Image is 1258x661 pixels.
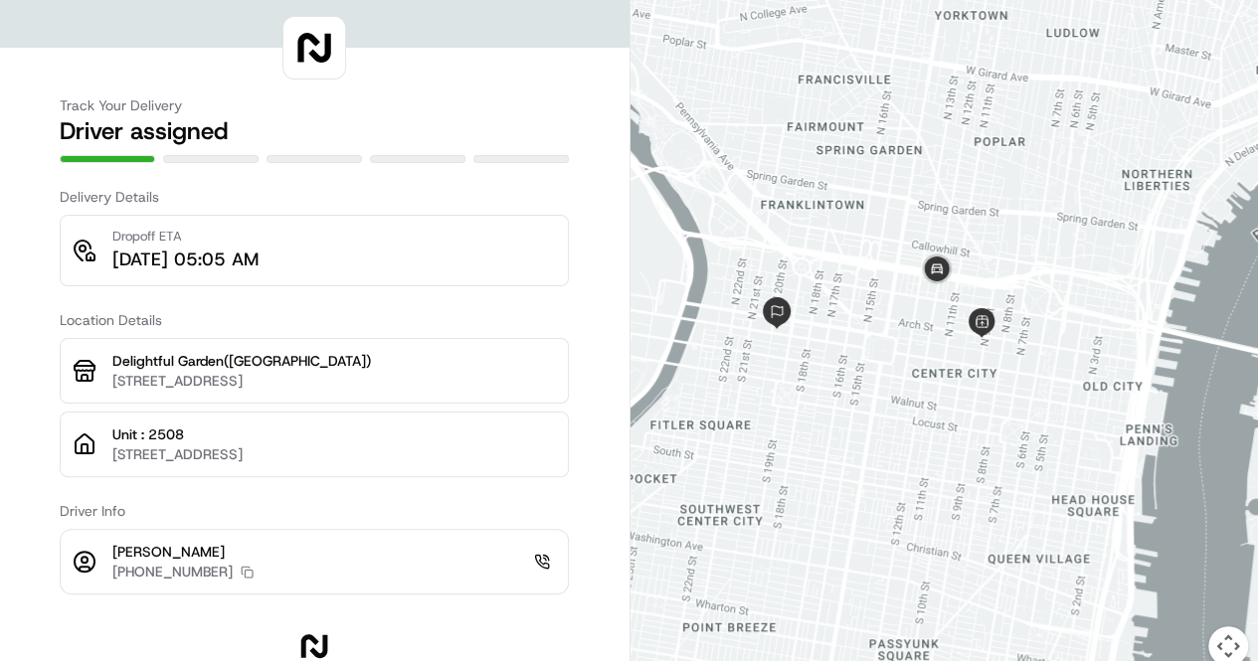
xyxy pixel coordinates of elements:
[112,542,254,562] p: [PERSON_NAME]
[112,562,233,581] p: [PHONE_NUMBER]
[60,95,569,115] h3: Track Your Delivery
[60,501,569,521] h3: Driver Info
[112,246,259,273] p: [DATE] 05:05 AM
[60,310,569,330] h3: Location Details
[60,115,569,147] h2: Driver assigned
[60,187,569,207] h3: Delivery Details
[112,228,259,246] p: Dropoff ETA
[112,444,556,464] p: [STREET_ADDRESS]
[112,351,556,371] p: Delightful Garden([GEOGRAPHIC_DATA])
[112,424,556,444] p: Unit : 2508
[112,371,556,391] p: [STREET_ADDRESS]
